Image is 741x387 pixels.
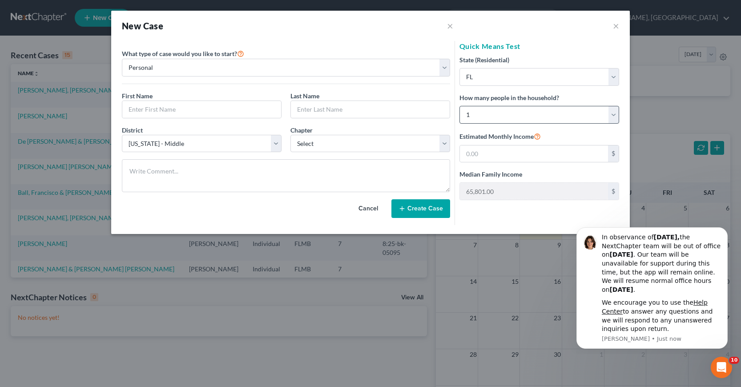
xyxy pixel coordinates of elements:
button: × [447,20,453,32]
span: District [122,126,143,134]
iframe: Intercom live chat [711,357,732,378]
input: 0.00 [460,145,608,162]
input: Enter Last Name [291,101,450,118]
input: 0.00 [460,183,608,200]
span: State (Residential) [459,56,509,64]
strong: New Case [122,20,163,31]
label: How many people in the household? [459,93,559,102]
button: × [613,20,619,31]
iframe: Intercom notifications message [563,219,741,354]
button: Cancel [349,200,388,218]
input: Enter First Name [122,101,281,118]
h5: Quick Means Test [459,41,619,52]
label: Median Family Income [459,169,522,179]
span: 10 [729,357,739,364]
button: Create Case [391,199,450,218]
span: Last Name [290,92,319,100]
span: First Name [122,92,153,100]
label: Estimated Monthly Income [459,131,541,141]
span: Chapter [290,126,313,134]
label: What type of case would you like to start? [122,48,244,59]
div: $ [608,145,619,162]
div: $ [608,183,619,200]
